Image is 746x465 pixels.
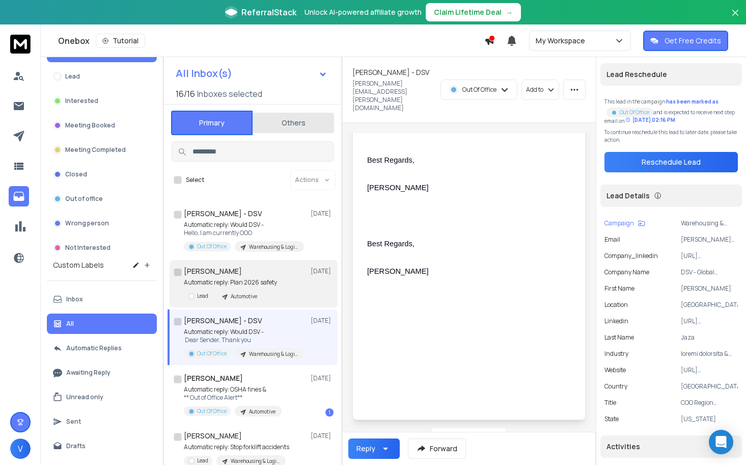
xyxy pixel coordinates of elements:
p: [PERSON_NAME] [681,285,738,293]
p: [DATE] [311,432,334,440]
button: Primary [171,111,253,135]
h3: Custom Labels [53,260,104,270]
div: Onebox [58,34,484,48]
p: Wrong person [65,219,109,227]
p: Campaign [604,219,634,227]
p: loremi dolorsita & consectet, adi elitsed, doe tempori, utla etdolorem, aliq enimadm, veniamq nos... [681,350,738,358]
p: Unlock AI-powered affiliate growth [305,7,422,17]
button: Interested [47,91,157,111]
p: Not Interested [65,244,110,252]
p: State [604,415,619,423]
div: Reply [356,444,375,454]
button: Reschedule Lead [604,152,738,172]
label: Select [186,176,204,184]
button: Get Free Credits [643,31,728,51]
p: Automatic reply: Stop forklift accidents [184,443,289,451]
span: [PERSON_NAME] [367,184,429,192]
h1: [PERSON_NAME] [184,266,242,276]
p: [URL][DOMAIN_NAME] [681,366,738,374]
p: Sent [66,418,81,426]
button: Meeting Completed [47,140,157,160]
p: Automotive [249,408,275,416]
button: Campaign [604,219,645,227]
span: → [506,7,513,17]
p: Unread only [66,393,103,401]
h1: [PERSON_NAME] [184,431,242,441]
p: Out Of Office [197,243,227,250]
p: Meeting Booked [65,121,115,130]
p: website [604,366,626,374]
h1: [PERSON_NAME] [184,373,243,383]
button: V [10,438,31,459]
p: [DATE] [311,317,334,325]
p: Hello, I am currently OOO [184,229,304,237]
h1: [PERSON_NAME] - DSV [352,67,429,77]
button: Inbox [47,289,157,309]
div: 1 [325,408,334,417]
p: Warehousing & Logistics V2 [231,457,280,465]
button: Closed [47,164,157,185]
p: Lead Reschedule [606,69,667,80]
div: Activities [600,435,742,458]
p: Interested [65,97,98,105]
p: ** Out of Office Alert** [184,394,282,402]
p: [URL][DOMAIN_NAME] [681,252,738,260]
p: DSV - Global Transport and Logistics [681,268,738,276]
p: Automatic reply: Plan 2026 safety [184,278,277,287]
p: Warehousing & Logistics V2 [681,219,738,227]
span: has been marked as [666,98,719,105]
h1: All Inbox(s) [176,68,232,79]
p: All [66,320,74,328]
button: Close banner [729,6,742,31]
p: Automatic reply: Would DSV - [184,328,304,336]
p: Drafts [66,442,86,450]
p: Dear Sender, Thank you [184,336,304,344]
p: Email [604,236,620,244]
p: Warehousing & Logistics V2 [249,350,298,358]
p: Out Of Office [462,86,496,94]
button: Drafts [47,436,157,456]
p: Automotive [231,293,257,300]
button: Unread only [47,387,157,407]
div: This lead in the campaign and is expected to receive next step email on [604,98,738,124]
p: Add to [526,86,543,94]
p: [DATE] [311,374,334,382]
p: industry [604,350,628,358]
p: Lead Details [606,191,650,201]
p: Lead [197,292,208,300]
h3: Inboxes selected [197,88,262,100]
p: [DATE] [311,210,334,218]
p: Country [604,382,627,391]
p: Lead [65,72,80,81]
p: Out Of Office [197,350,227,357]
p: Out Of Office [620,109,649,116]
p: [GEOGRAPHIC_DATA] [681,301,738,309]
button: Automatic Replies [47,338,157,358]
span: Best Regards, [367,156,415,164]
p: [URL][DOMAIN_NAME] [681,317,738,325]
p: Lead [197,457,208,464]
span: [PERSON_NAME] [367,267,429,275]
p: Automatic reply: Would DSV - [184,221,304,229]
span: ReferralStack [241,6,296,18]
button: Awaiting Reply [47,363,157,383]
p: Last Name [604,333,634,342]
button: Reply [348,438,400,459]
button: Tutorial [96,34,145,48]
div: Open Intercom Messenger [709,430,733,454]
p: [DATE] [311,267,334,275]
span: Best Regards, [367,240,415,248]
p: My Workspace [536,36,589,46]
p: Company Name [604,268,649,276]
p: Automatic reply: OSHA fines & [184,385,282,394]
button: Meeting Booked [47,115,157,136]
button: Out of office [47,189,157,209]
p: title [604,399,616,407]
p: COO Region [GEOGRAPHIC_DATA] [681,399,738,407]
p: [PERSON_NAME][EMAIL_ADDRESS][PERSON_NAME][DOMAIN_NAME] [681,236,738,244]
p: Awaiting Reply [66,369,110,377]
p: Meeting Completed [65,146,126,154]
button: Claim Lifetime Deal→ [426,3,521,21]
